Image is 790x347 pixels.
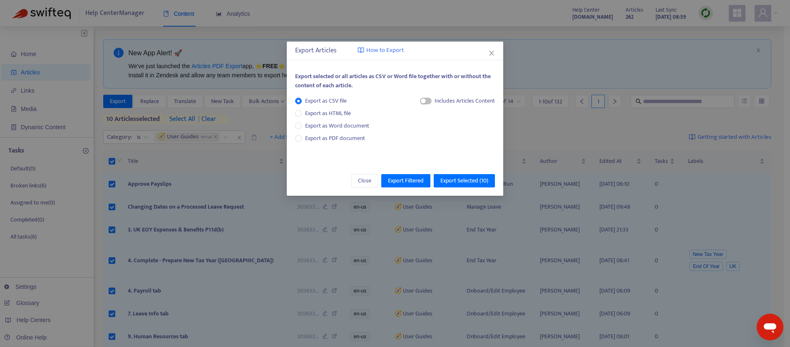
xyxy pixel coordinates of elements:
span: Export as HTML file [302,109,354,118]
span: Export as Word document [302,121,373,130]
div: Export Articles [295,46,495,56]
a: How to Export [358,46,404,55]
span: Close [358,176,371,185]
span: close [488,50,495,57]
span: How to Export [366,46,404,55]
span: Export as CSV file [302,96,350,106]
button: Export Selected (10) [434,174,495,187]
iframe: Button to launch messaging window [757,314,783,340]
div: Includes Articles Content [435,96,495,106]
span: Export Selected ( 10 ) [440,176,488,185]
button: Close [351,174,378,187]
span: Export selected or all articles as CSV or Word file together with or without the content of each ... [295,71,491,90]
span: Export Filtered [388,176,424,185]
button: Close [487,49,496,58]
span: Export as PDF document [305,133,365,143]
img: image-link [358,47,364,54]
button: Export Filtered [381,174,430,187]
